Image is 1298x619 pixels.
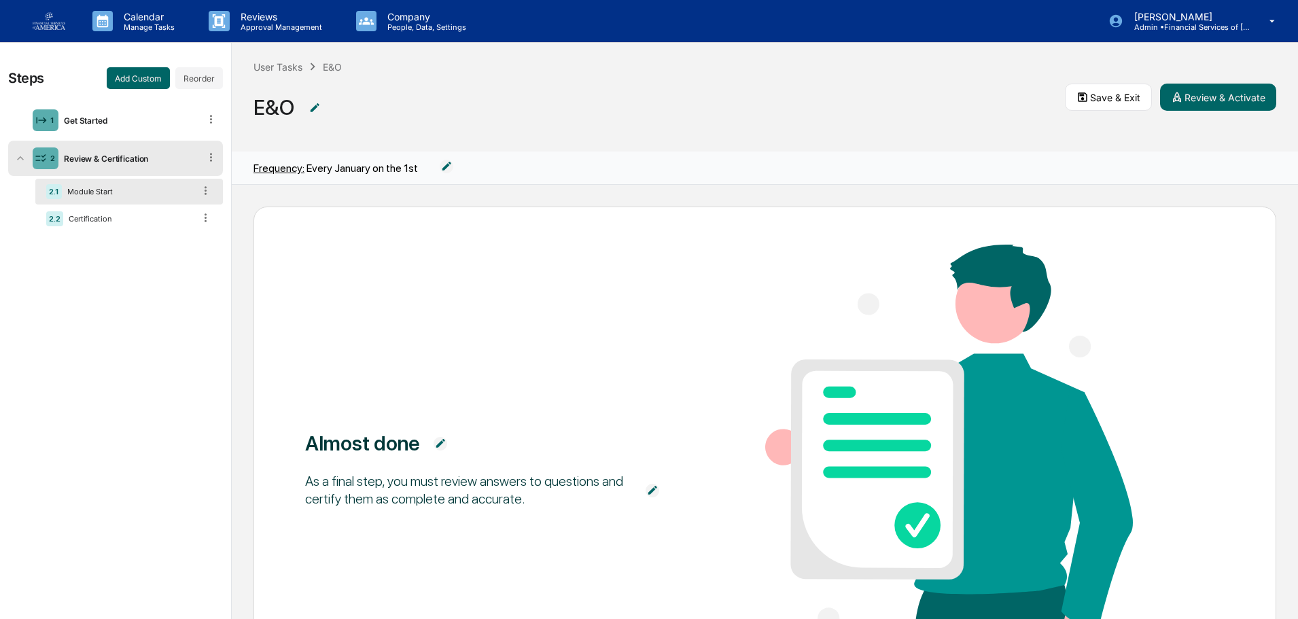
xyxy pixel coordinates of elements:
img: Edit reporting range icon [440,160,453,173]
div: 2 [50,154,55,163]
div: E&O [253,95,294,120]
button: Reorder [175,67,223,89]
img: Additional Document Icon [646,484,659,497]
div: As a final step, you must review answers to questions and certify them as complete and accurate. [305,472,632,508]
div: E&O [323,61,342,73]
p: Manage Tasks [113,22,181,32]
span: Frequency: [253,162,304,175]
div: Almost done [305,431,420,455]
div: Steps [8,70,44,86]
button: Review & Activate [1160,84,1276,111]
div: Certification [63,214,194,224]
button: Save & Exit [1065,84,1152,111]
div: Review & Certification [58,154,199,164]
div: Module Start [62,187,194,196]
p: Admin • Financial Services of [GEOGRAPHIC_DATA] [1123,22,1250,32]
p: Approval Management [230,22,329,32]
p: Calendar [113,11,181,22]
div: 2.2 [46,211,63,226]
iframe: Open customer support [1255,574,1291,611]
p: [PERSON_NAME] [1123,11,1250,22]
div: 2.1 [46,184,62,199]
p: Reviews [230,11,329,22]
div: Get Started [58,116,199,126]
p: People, Data, Settings [376,22,473,32]
button: Add Custom [107,67,170,89]
div: Every January on the 1st [253,162,418,175]
div: 1 [50,116,54,125]
img: Additional Document Icon [308,101,321,115]
p: Company [376,11,473,22]
img: Additional Document Icon [434,437,447,450]
div: User Tasks [253,61,302,73]
img: logo [33,12,65,30]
